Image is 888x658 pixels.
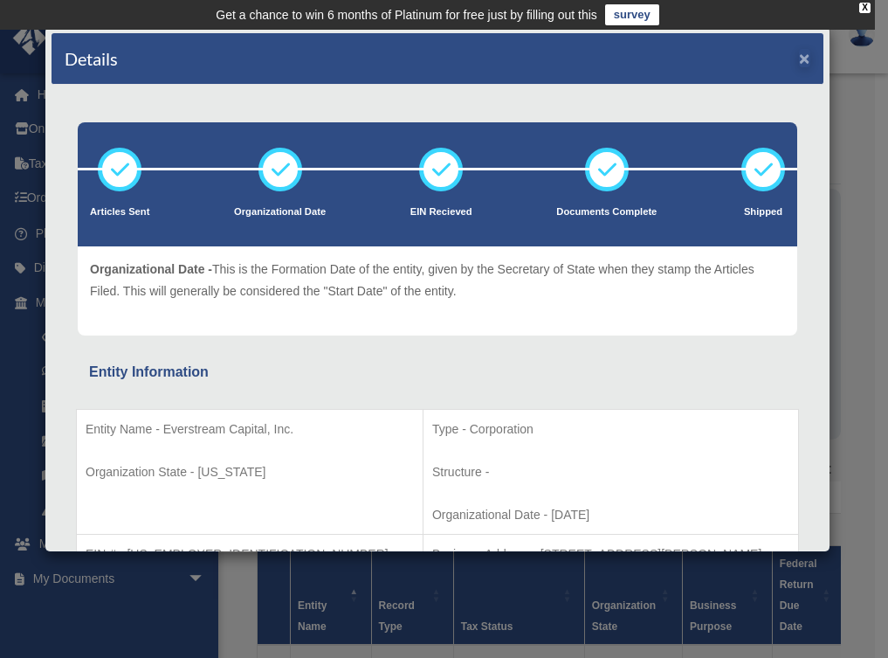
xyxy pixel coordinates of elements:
p: EIN # - [US_EMPLOYER_IDENTIFICATION_NUMBER] [86,544,414,565]
p: Organizational Date [234,204,326,221]
p: Organizational Date - [DATE] [432,504,789,526]
p: Business Address - [STREET_ADDRESS][PERSON_NAME] [432,544,789,565]
div: Get a chance to win 6 months of Platinum for free just by filling out this [216,4,597,25]
p: EIN Recieved [410,204,472,221]
div: Entity Information [89,360,786,384]
p: Documents Complete [556,204,657,221]
p: Shipped [741,204,785,221]
div: close [859,3,871,13]
button: × [799,49,810,67]
p: This is the Formation Date of the entity, given by the Secretary of State when they stamp the Art... [90,259,785,301]
span: Organizational Date - [90,262,212,276]
h4: Details [65,46,118,71]
p: Entity Name - Everstream Capital, Inc. [86,419,414,440]
p: Organization State - [US_STATE] [86,461,414,483]
a: survey [605,4,659,25]
p: Structure - [432,461,789,483]
p: Articles Sent [90,204,149,221]
p: Type - Corporation [432,419,789,440]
